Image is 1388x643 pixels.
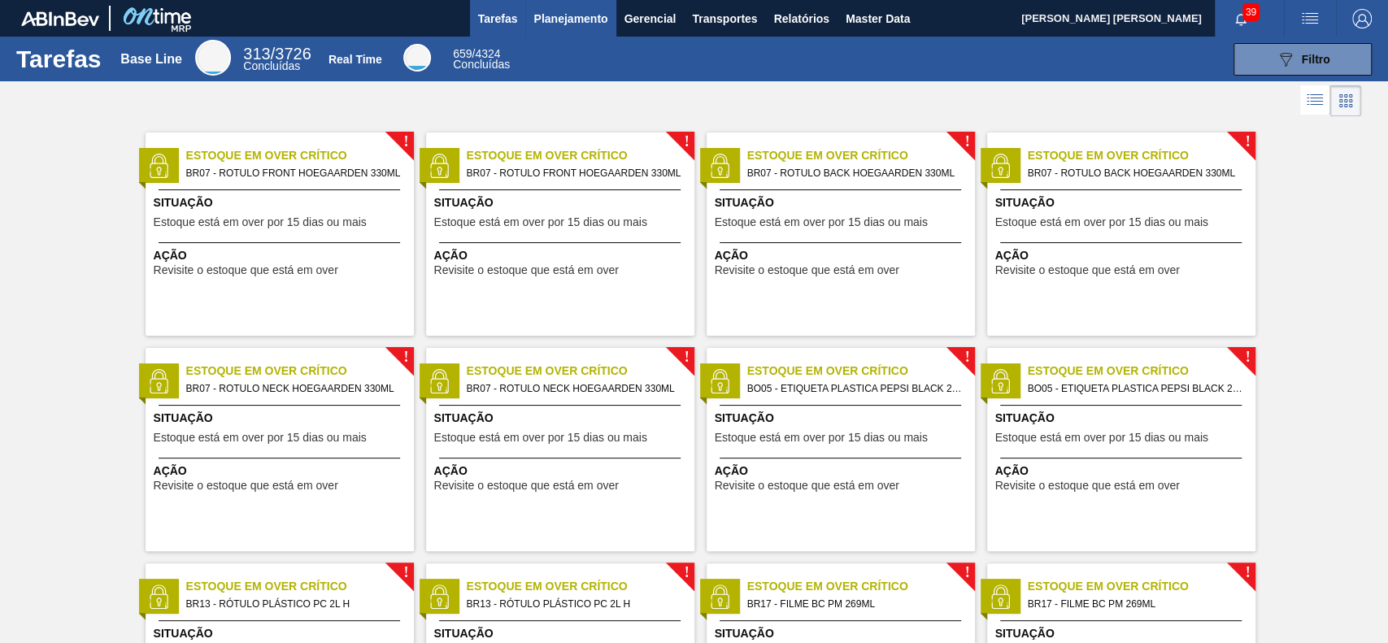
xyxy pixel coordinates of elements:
span: Transportes [692,9,757,28]
span: / 3726 [243,45,311,63]
span: Estoque em Over Crítico [747,147,975,164]
span: Tarefas [478,9,518,28]
span: 313 [243,45,270,63]
span: Situação [434,625,690,642]
span: Ação [995,463,1251,480]
span: Estoque em Over Crítico [747,578,975,595]
span: BR07 - ROTULO FRONT HOEGAARDEN 330ML [186,164,401,182]
span: BR07 - ROTULO NECK HOEGAARDEN 330ML [467,380,681,398]
span: Ação [154,463,410,480]
span: Situação [995,625,1251,642]
span: BR13 - RÓTULO PLÁSTICO PC 2L H [186,595,401,613]
span: Estoque em Over Crítico [467,363,694,380]
span: BR17 - FILME BC PM 269ML [747,595,962,613]
img: TNhmsLtSVTkK8tSr43FrP2fwEKptu5GPRR3wAAAABJRU5ErkJggg== [21,11,99,26]
img: Logout [1352,9,1372,28]
span: Revisite o estoque que está em over [434,264,619,276]
img: status [427,584,451,609]
img: status [707,369,732,393]
span: Ação [434,463,690,480]
h1: Tarefas [16,50,102,68]
span: BR07 - ROTULO NECK HOEGAARDEN 330ML [186,380,401,398]
div: Real Time [453,49,510,70]
img: status [427,369,451,393]
div: Visão em Cards [1330,85,1361,116]
img: userActions [1300,9,1320,28]
button: Notificações [1215,7,1267,30]
span: ! [684,567,689,579]
span: Revisite o estoque que está em over [715,480,899,492]
span: BO05 - ETIQUETA PLASTICA PEPSI BLACK 250ML [747,380,962,398]
span: Situação [434,410,690,427]
span: Ação [715,463,971,480]
span: Estoque está em over por 15 dias ou mais [995,432,1208,444]
div: Base Line [120,52,182,67]
span: ! [684,351,689,363]
img: status [146,584,171,609]
img: status [146,369,171,393]
span: Estoque está em over por 15 dias ou mais [434,216,647,228]
div: Base Line [243,47,311,72]
span: Estoque está em over por 15 dias ou mais [154,432,367,444]
span: BR07 - ROTULO BACK HOEGAARDEN 330ML [747,164,962,182]
span: Situação [434,194,690,211]
div: Real Time [329,53,382,66]
span: Revisite o estoque que está em over [995,480,1180,492]
span: Estoque em Over Crítico [186,363,414,380]
span: Estoque em Over Crítico [186,578,414,595]
span: ! [403,136,408,148]
span: ! [964,567,969,579]
span: Ação [715,247,971,264]
span: ! [964,351,969,363]
span: Revisite o estoque que está em over [995,264,1180,276]
span: / 4324 [453,47,500,60]
span: Gerencial [624,9,677,28]
span: Estoque está em over por 15 dias ou mais [995,216,1208,228]
span: Situação [154,194,410,211]
span: Estoque em Over Crítico [1028,578,1255,595]
span: Situação [715,410,971,427]
span: 659 [453,47,472,60]
span: Situação [715,194,971,211]
span: 39 [1242,3,1260,21]
div: Base Line [195,40,231,76]
span: Situação [154,625,410,642]
span: ! [1245,351,1250,363]
span: BR07 - ROTULO BACK HOEGAARDEN 330ML [1028,164,1242,182]
span: Revisite o estoque que está em over [154,480,338,492]
span: Ação [154,247,410,264]
img: status [146,154,171,178]
span: Estoque está em over por 15 dias ou mais [434,432,647,444]
span: ! [684,136,689,148]
span: BO05 - ETIQUETA PLASTICA PEPSI BLACK 250ML [1028,380,1242,398]
span: Concluídas [243,59,300,72]
span: Estoque em Over Crítico [467,147,694,164]
span: Situação [715,625,971,642]
img: status [988,584,1012,609]
div: Visão em Lista [1300,85,1330,116]
span: Situação [995,410,1251,427]
span: Revisite o estoque que está em over [434,480,619,492]
span: Estoque está em over por 15 dias ou mais [154,216,367,228]
span: Situação [995,194,1251,211]
img: status [988,369,1012,393]
img: status [707,584,732,609]
span: Estoque em Over Crítico [1028,363,1255,380]
span: BR17 - FILME BC PM 269ML [1028,595,1242,613]
span: BR07 - ROTULO FRONT HOEGAARDEN 330ML [467,164,681,182]
button: Filtro [1234,43,1372,76]
span: Planejamento [533,9,607,28]
span: Estoque em Over Crítico [747,363,975,380]
span: Estoque em Over Crítico [186,147,414,164]
span: Estoque está em over por 15 dias ou mais [715,432,928,444]
img: status [427,154,451,178]
span: Situação [154,410,410,427]
span: Estoque em Over Crítico [467,578,694,595]
span: ! [1245,136,1250,148]
span: Ação [434,247,690,264]
span: ! [1245,567,1250,579]
span: Filtro [1302,53,1330,66]
span: Master Data [846,9,910,28]
span: Estoque está em over por 15 dias ou mais [715,216,928,228]
span: Concluídas [453,58,510,71]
